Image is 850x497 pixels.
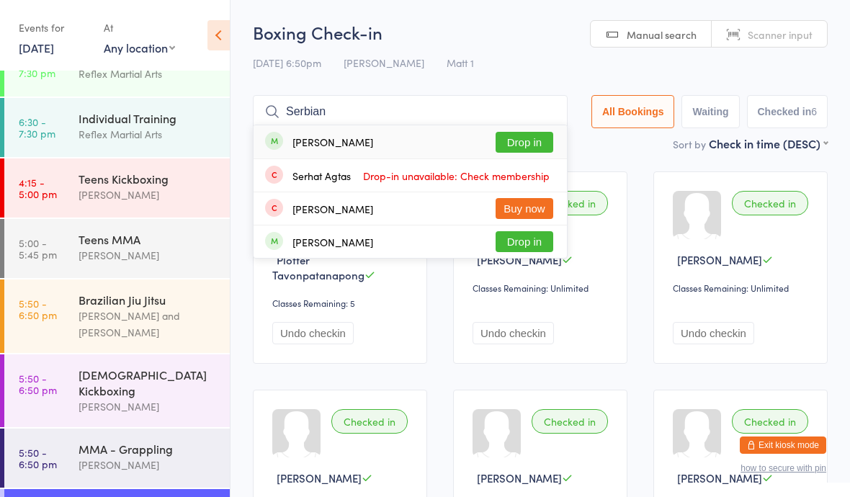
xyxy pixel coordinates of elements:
div: Reflex Martial Arts [79,66,218,82]
div: Classes Remaining: Unlimited [473,282,612,294]
time: 5:50 - 6:50 pm [19,297,57,321]
span: Manual search [627,27,697,42]
div: [PERSON_NAME] [292,136,373,148]
div: Brazilian Jiu Jitsu [79,292,218,308]
time: 6:30 - 7:30 pm [19,55,55,79]
div: Check in time (DESC) [709,135,828,151]
button: Checked in6 [747,95,828,128]
time: 5:50 - 6:50 pm [19,372,57,395]
a: 5:50 -6:50 pm[DEMOGRAPHIC_DATA] Kickboxing[PERSON_NAME] [4,354,230,427]
div: Checked in [331,409,408,434]
div: Classes Remaining: 5 [272,297,412,309]
time: 5:50 - 6:50 pm [19,447,57,470]
div: Reflex Martial Arts [79,126,218,143]
div: [DEMOGRAPHIC_DATA] Kickboxing [79,367,218,398]
button: Waiting [681,95,739,128]
div: Classes Remaining: Unlimited [673,282,813,294]
div: Checked in [532,409,608,434]
div: Teens MMA [79,231,218,247]
div: Teens Kickboxing [79,171,218,187]
div: Serhat Agtas [292,170,351,182]
time: 5:00 - 5:45 pm [19,237,57,260]
button: Drop in [496,132,553,153]
a: 6:30 -7:30 pmIndividual TrainingReflex Martial Arts [4,98,230,157]
button: Undo checkin [673,322,754,344]
div: At [104,16,175,40]
a: 4:15 -5:00 pmTeens Kickboxing[PERSON_NAME] [4,158,230,218]
span: Drop-in unavailable: Check membership [359,165,553,187]
button: All Bookings [591,95,675,128]
div: [PERSON_NAME] [79,398,218,415]
button: Exit kiosk mode [740,436,826,454]
button: Undo checkin [473,322,554,344]
span: [PERSON_NAME] [277,470,362,485]
button: how to secure with pin [741,463,826,473]
div: Events for [19,16,89,40]
div: 6 [811,106,817,117]
div: [PERSON_NAME] [292,203,373,215]
span: [PERSON_NAME] [677,470,762,485]
span: Plotter Tavonpatanapong [272,252,364,282]
div: MMA - Grappling [79,441,218,457]
a: 5:00 -5:45 pmTeens MMA[PERSON_NAME] [4,219,230,278]
div: [PERSON_NAME] [79,187,218,203]
div: Checked in [732,191,808,215]
input: Search [253,95,568,128]
label: Sort by [673,137,706,151]
span: [PERSON_NAME] [677,252,762,267]
span: Matt 1 [447,55,474,70]
div: Any location [104,40,175,55]
div: Individual Training [79,110,218,126]
a: 5:50 -6:50 pmBrazilian Jiu Jitsu[PERSON_NAME] and [PERSON_NAME] [4,279,230,353]
span: [DATE] 6:50pm [253,55,321,70]
span: [PERSON_NAME] [477,470,562,485]
span: [PERSON_NAME] [344,55,424,70]
div: [PERSON_NAME] and [PERSON_NAME] [79,308,218,341]
div: Checked in [532,191,608,215]
button: Drop in [496,231,553,252]
div: [PERSON_NAME] [292,236,373,248]
button: Undo checkin [272,322,354,344]
span: Scanner input [748,27,813,42]
h2: Boxing Check-in [253,20,828,44]
time: 6:30 - 7:30 pm [19,116,55,139]
div: [PERSON_NAME] [79,247,218,264]
a: [DATE] [19,40,54,55]
button: Buy now [496,198,553,219]
div: [PERSON_NAME] [79,457,218,473]
div: Checked in [732,409,808,434]
span: [PERSON_NAME] [477,252,562,267]
a: 5:50 -6:50 pmMMA - Grappling[PERSON_NAME] [4,429,230,488]
time: 4:15 - 5:00 pm [19,176,57,200]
